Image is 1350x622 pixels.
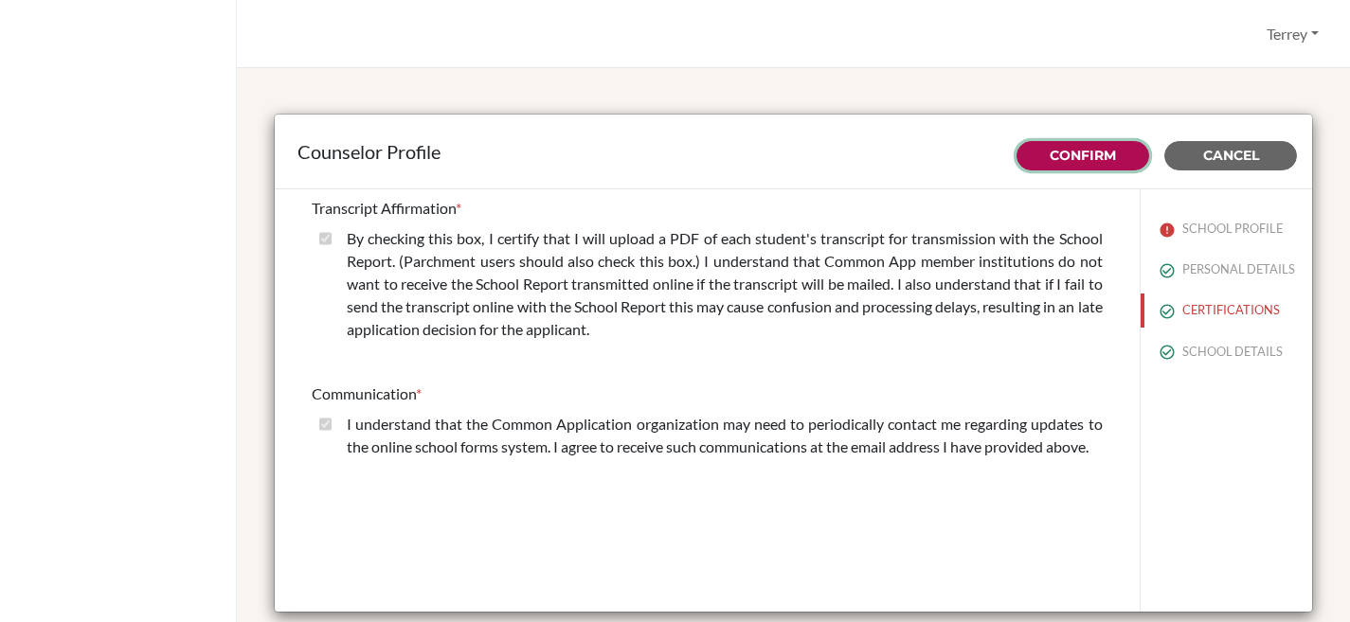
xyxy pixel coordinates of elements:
[1160,222,1175,238] img: error-544570611efd0a2d1de9.svg
[1160,304,1175,319] img: check_circle_outline-e4d4ac0f8e9136db5ab2.svg
[1141,293,1313,327] button: CERTIFICATIONS
[312,384,416,402] span: Communication
[1258,16,1327,52] button: Terrey
[1141,212,1313,245] button: SCHOOL PROFILE
[312,199,456,217] span: Transcript Affirmation
[347,413,1103,458] label: I understand that the Common Application organization may need to periodically contact me regardi...
[1160,345,1175,360] img: check_circle_outline-e4d4ac0f8e9136db5ab2.svg
[347,227,1103,341] label: By checking this box, I certify that I will upload a PDF of each student's transcript for transmi...
[1160,263,1175,278] img: check_circle_outline-e4d4ac0f8e9136db5ab2.svg
[297,137,1289,166] div: Counselor Profile
[1141,335,1313,368] button: SCHOOL DETAILS
[1141,253,1313,286] button: PERSONAL DETAILS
